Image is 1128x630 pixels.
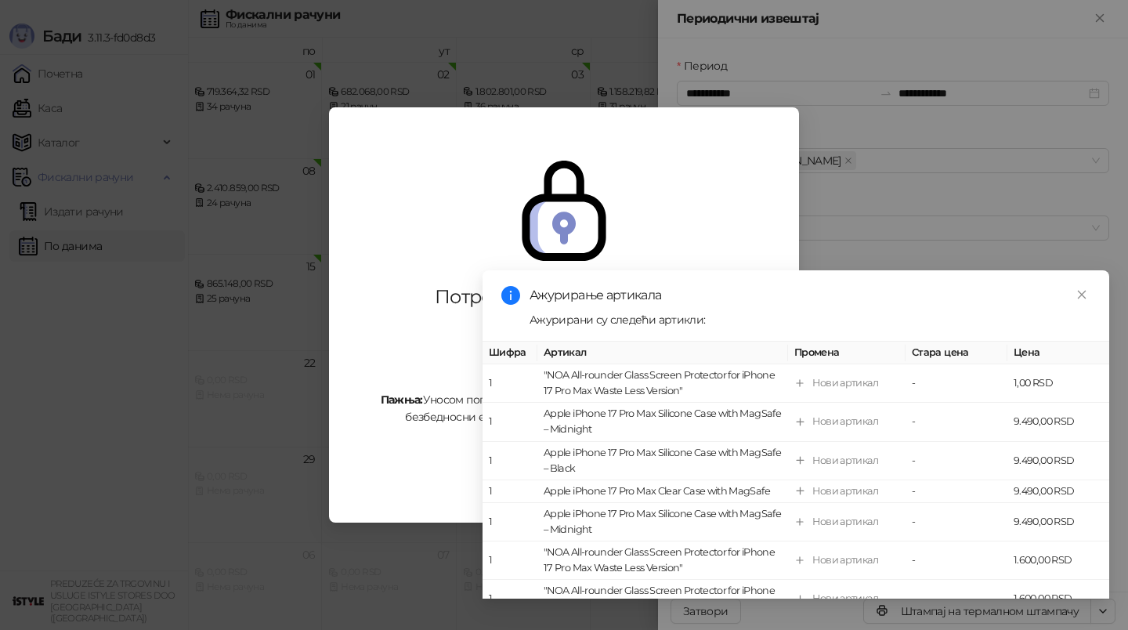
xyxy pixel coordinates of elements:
[373,391,755,425] div: Уносом погрешног ПИН кода 5 пута узастопно, блокираћете безбедносни елемент и он више неће моћи д...
[1007,580,1109,618] td: 1.600,00 RSD
[483,364,537,403] td: 1
[906,541,1007,580] td: -
[530,311,1090,328] div: Ажурирани су следећи артикли:
[537,480,788,503] td: Apple iPhone 17 Pro Max Clear Case with MagSafe
[514,161,614,261] img: secure.svg
[812,375,878,391] div: Нови артикал
[812,552,878,568] div: Нови артикал
[381,393,423,407] strong: Пажња:
[501,286,520,305] span: info-circle
[373,284,755,310] div: Потребан је унос ПИН кода
[537,441,788,480] td: Apple iPhone 17 Pro Max Silicone Case with MagSafe – Black
[483,342,537,364] th: Шифра
[812,452,878,468] div: Нови артикал
[483,480,537,503] td: 1
[1073,286,1090,303] a: Close
[788,342,906,364] th: Промена
[906,480,1007,503] td: -
[530,286,1090,305] div: Ажурирање артикала
[483,441,537,480] td: 1
[906,403,1007,441] td: -
[812,414,878,429] div: Нови артикал
[483,503,537,541] td: 1
[812,591,878,606] div: Нови артикал
[1007,364,1109,403] td: 1,00 RSD
[537,541,788,580] td: "NOA All-rounder Glass Screen Protector for iPhone 17 Pro Max Waste Less Version"
[483,580,537,618] td: 1
[906,342,1007,364] th: Стара цена
[483,541,537,580] td: 1
[537,364,788,403] td: "NOA All-rounder Glass Screen Protector for iPhone 17 Pro Max Waste Less Version"
[812,514,878,530] div: Нови артикал
[1007,480,1109,503] td: 9.490,00 RSD
[537,503,788,541] td: Apple iPhone 17 Pro Max Silicone Case with MagSafe – Midnight
[537,403,788,441] td: Apple iPhone 17 Pro Max Silicone Case with MagSafe – Midnight
[906,580,1007,618] td: -
[537,342,788,364] th: Артикал
[906,503,1007,541] td: -
[1007,441,1109,480] td: 9.490,00 RSD
[906,364,1007,403] td: -
[1007,342,1109,364] th: Цена
[1007,403,1109,441] td: 9.490,00 RSD
[906,441,1007,480] td: -
[1007,541,1109,580] td: 1.600,00 RSD
[483,403,537,441] td: 1
[1007,503,1109,541] td: 9.490,00 RSD
[1076,289,1087,300] span: close
[812,483,878,499] div: Нови артикал
[537,580,788,618] td: "NOA All-rounder Glass Screen Protector for iPhone 17 Pro Waste Less Version"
